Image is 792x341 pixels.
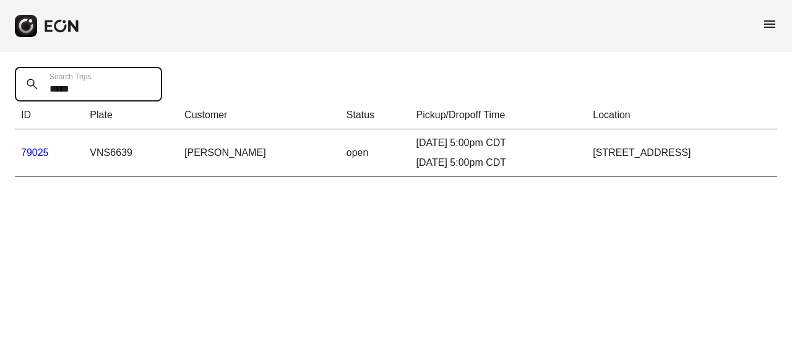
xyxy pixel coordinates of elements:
td: VNS6639 [84,129,178,177]
th: Pickup/Dropoff Time [410,101,587,129]
label: Search Trips [49,72,91,82]
div: [DATE] 5:00pm CDT [416,155,581,170]
th: ID [15,101,84,129]
td: [STREET_ADDRESS] [587,129,777,177]
td: [PERSON_NAME] [178,129,340,177]
div: [DATE] 5:00pm CDT [416,136,581,150]
a: 79025 [21,147,49,158]
th: Customer [178,101,340,129]
td: open [340,129,410,177]
th: Status [340,101,410,129]
th: Plate [84,101,178,129]
th: Location [587,101,777,129]
span: menu [762,17,777,32]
